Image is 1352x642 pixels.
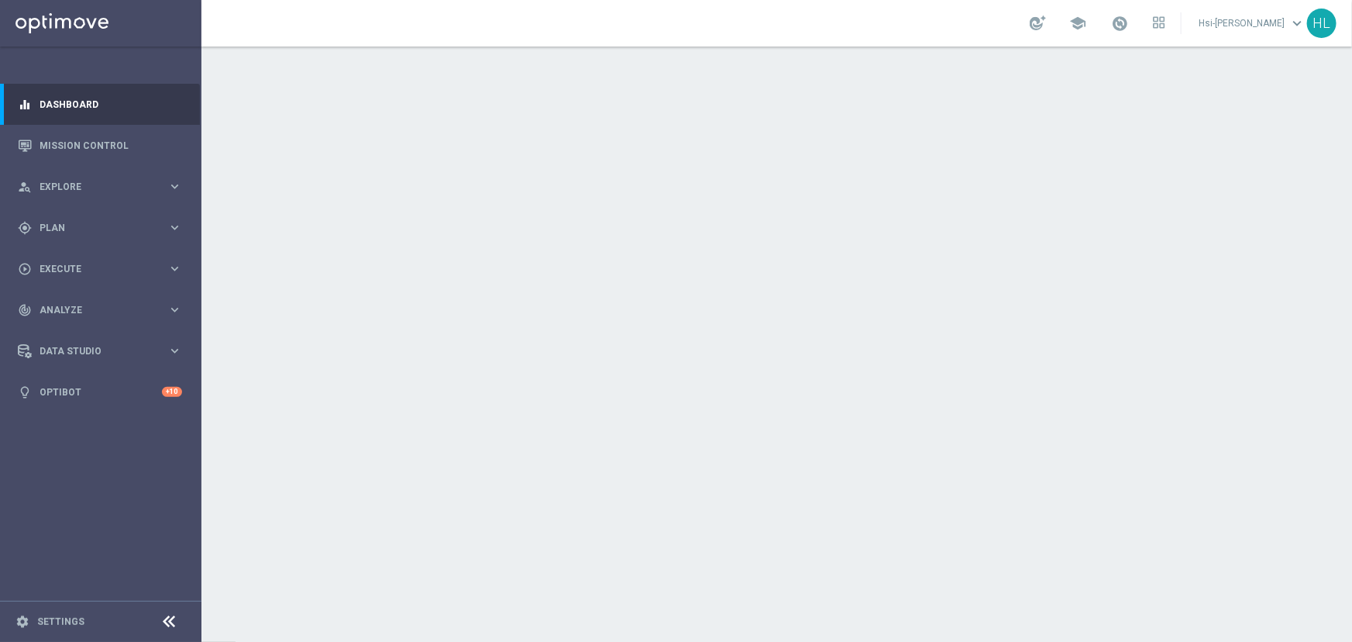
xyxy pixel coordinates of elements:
[18,180,32,194] i: person_search
[17,222,183,234] button: gps_fixed Plan keyboard_arrow_right
[17,386,183,399] button: lightbulb Optibot +10
[40,371,162,412] a: Optibot
[40,125,182,166] a: Mission Control
[18,180,167,194] div: Explore
[37,617,84,626] a: Settings
[17,140,183,152] button: Mission Control
[1197,12,1307,35] a: Hsi-[PERSON_NAME]keyboard_arrow_down
[18,221,32,235] i: gps_fixed
[167,261,182,276] i: keyboard_arrow_right
[1307,9,1337,38] div: HL
[40,182,167,192] span: Explore
[1069,15,1086,32] span: school
[17,304,183,316] button: track_changes Analyze keyboard_arrow_right
[17,181,183,193] button: person_search Explore keyboard_arrow_right
[18,262,32,276] i: play_circle_outline
[40,223,167,233] span: Plan
[167,179,182,194] i: keyboard_arrow_right
[18,98,32,112] i: equalizer
[18,371,182,412] div: Optibot
[40,305,167,315] span: Analyze
[17,98,183,111] button: equalizer Dashboard
[18,84,182,125] div: Dashboard
[18,303,32,317] i: track_changes
[167,343,182,358] i: keyboard_arrow_right
[40,84,182,125] a: Dashboard
[18,125,182,166] div: Mission Control
[18,344,167,358] div: Data Studio
[167,220,182,235] i: keyboard_arrow_right
[17,345,183,357] button: Data Studio keyboard_arrow_right
[40,264,167,274] span: Execute
[40,347,167,356] span: Data Studio
[18,303,167,317] div: Analyze
[17,263,183,275] button: play_circle_outline Execute keyboard_arrow_right
[167,302,182,317] i: keyboard_arrow_right
[162,387,182,397] div: +10
[18,262,167,276] div: Execute
[1288,15,1306,32] span: keyboard_arrow_down
[15,615,29,629] i: settings
[18,385,32,399] i: lightbulb
[18,221,167,235] div: Plan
